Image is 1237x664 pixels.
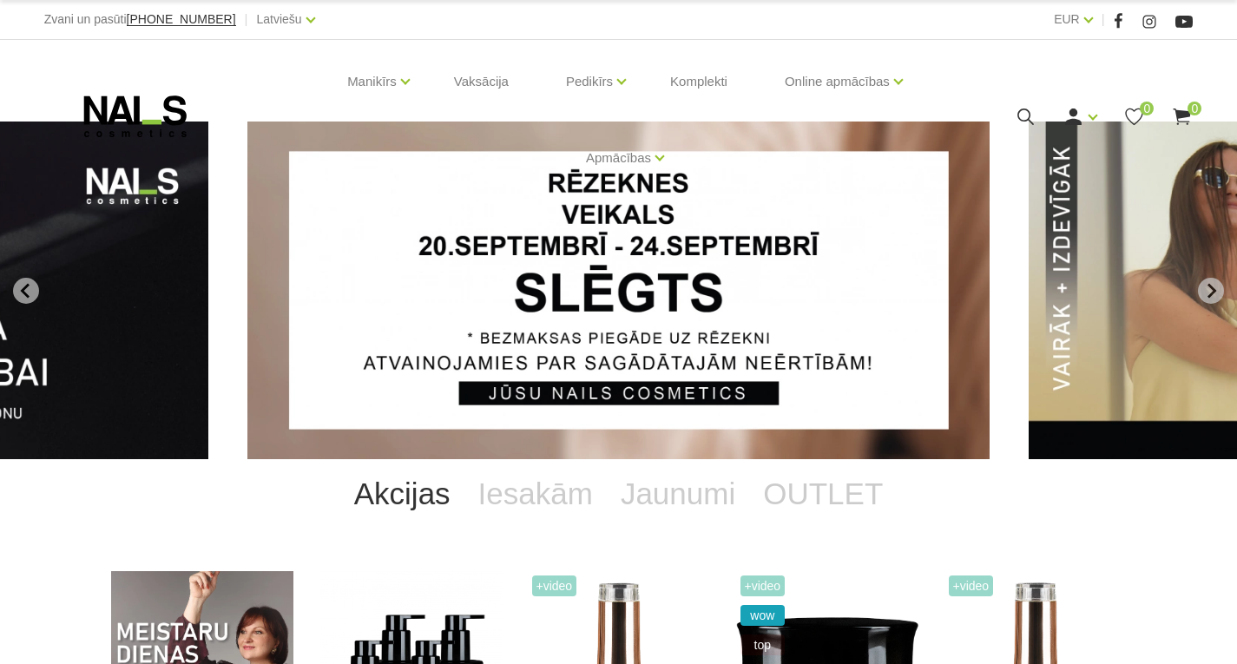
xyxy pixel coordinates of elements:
a: Online apmācības [785,47,890,116]
span: +Video [740,575,786,596]
a: [PHONE_NUMBER] [127,13,236,26]
a: Apmācības [586,123,651,193]
span: +Video [949,575,994,596]
a: Manikīrs [347,47,397,116]
button: Next slide [1198,278,1224,304]
a: Komplekti [656,40,741,123]
a: Vaksācija [440,40,523,123]
a: Iesakām [464,459,607,529]
button: Go to last slide [13,278,39,304]
a: Akcijas [340,459,464,529]
a: OUTLET [749,459,897,529]
span: | [1102,9,1105,30]
span: top [740,634,786,655]
span: 0 [1140,102,1154,115]
a: 0 [1171,106,1193,128]
a: 0 [1123,106,1145,128]
span: 0 [1188,102,1201,115]
li: 1 of 13 [247,122,990,459]
a: Latviešu [257,9,302,30]
span: | [245,9,248,30]
span: wow [740,605,786,626]
a: Pedikīrs [566,47,613,116]
div: Zvani un pasūti [44,9,236,30]
a: EUR [1054,9,1080,30]
a: Jaunumi [607,459,749,529]
span: +Video [532,575,577,596]
span: [PHONE_NUMBER] [127,12,236,26]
